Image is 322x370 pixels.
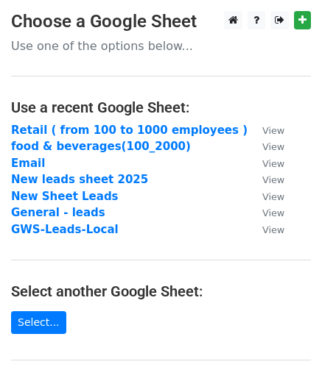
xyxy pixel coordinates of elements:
[262,174,284,185] small: View
[11,206,105,219] a: General - leads
[262,224,284,235] small: View
[262,207,284,218] small: View
[11,282,311,300] h4: Select another Google Sheet:
[11,311,66,334] a: Select...
[248,190,284,203] a: View
[248,124,284,137] a: View
[248,157,284,170] a: View
[11,38,311,54] p: Use one of the options below...
[248,223,284,236] a: View
[248,140,284,153] a: View
[11,223,119,236] a: GWS-Leads-Local
[262,141,284,152] small: View
[11,173,148,186] a: New leads sheet 2025
[11,190,119,203] a: New Sheet Leads
[11,124,248,137] a: Retail ( from 100 to 1000 employees )
[11,11,311,32] h3: Choose a Google Sheet
[11,99,311,116] h4: Use a recent Google Sheet:
[262,158,284,169] small: View
[262,191,284,202] small: View
[11,157,45,170] a: Email
[262,125,284,136] small: View
[248,173,284,186] a: View
[11,140,191,153] a: food & beverages(100_2000)
[248,206,284,219] a: View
